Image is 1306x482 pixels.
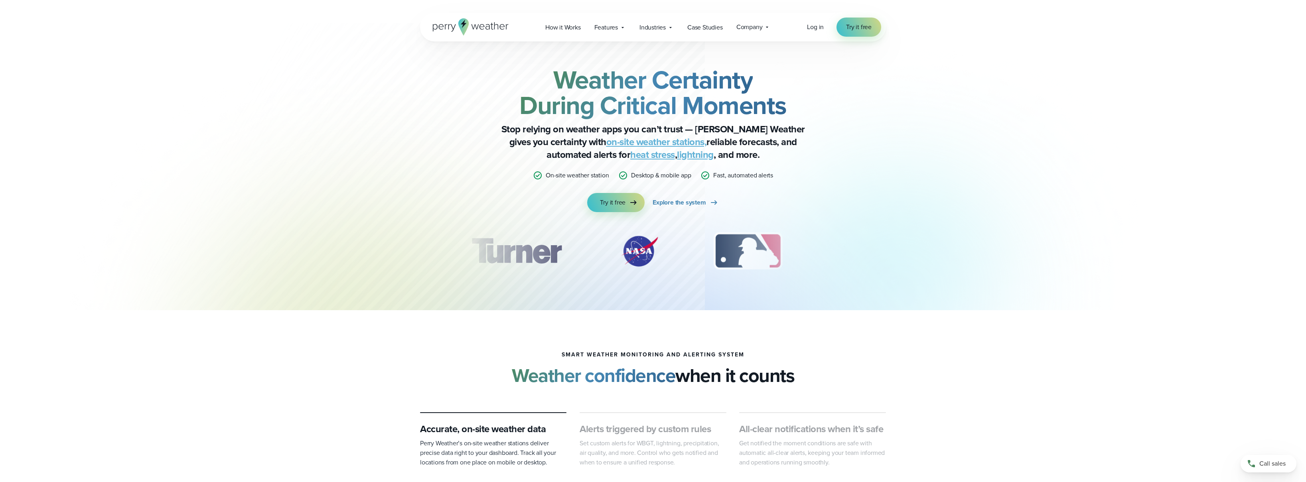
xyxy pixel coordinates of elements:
a: Try it free [836,18,881,37]
p: Fast, automated alerts [713,171,773,180]
p: Perry Weather’s on-site weather stations deliver precise data right to your dashboard. Track all ... [420,439,567,467]
p: On-site weather station [546,171,609,180]
span: Explore the system [653,198,706,207]
span: Industries [639,23,666,32]
a: Call sales [1241,455,1296,472]
a: heat stress [630,148,675,162]
div: 4 of 12 [829,231,892,271]
span: How it Works [545,23,581,32]
h3: Alerts triggered by custom rules [580,423,726,435]
a: lightning [677,148,714,162]
h1: smart weather monitoring and alerting system [562,352,744,358]
strong: Weather Certainty During Critical Moments [519,61,787,124]
a: How it Works [539,19,588,35]
p: Set custom alerts for WBGT, lightning, precipitation, air quality, and more. Control who gets not... [580,439,726,467]
span: Call sales [1259,459,1286,468]
span: Company [736,22,763,32]
p: Get notified the moment conditions are safe with automatic all-clear alerts, keeping your team in... [739,439,886,467]
img: PGA.svg [829,231,892,271]
img: MLB.svg [706,231,790,271]
span: Case Studies [687,23,723,32]
img: Turner-Construction_1.svg [460,231,573,271]
a: on-site weather stations, [606,135,707,149]
h2: when it counts [512,364,794,387]
div: 3 of 12 [706,231,790,271]
p: Desktop & mobile app [631,171,691,180]
p: Stop relying on weather apps you can’t trust — [PERSON_NAME] Weather gives you certainty with rel... [493,123,813,161]
span: Try it free [600,198,625,207]
a: Log in [807,22,824,32]
div: 2 of 12 [612,231,667,271]
img: NASA.svg [612,231,667,271]
div: 1 of 12 [460,231,573,271]
a: Try it free [587,193,645,212]
strong: Weather confidence [512,361,675,390]
a: Case Studies [681,19,730,35]
h3: All-clear notifications when it’s safe [739,423,886,435]
a: Explore the system [653,193,718,212]
h3: Accurate, on-site weather data [420,423,567,435]
span: Features [594,23,618,32]
span: Try it free [846,22,872,32]
div: slideshow [460,231,846,275]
